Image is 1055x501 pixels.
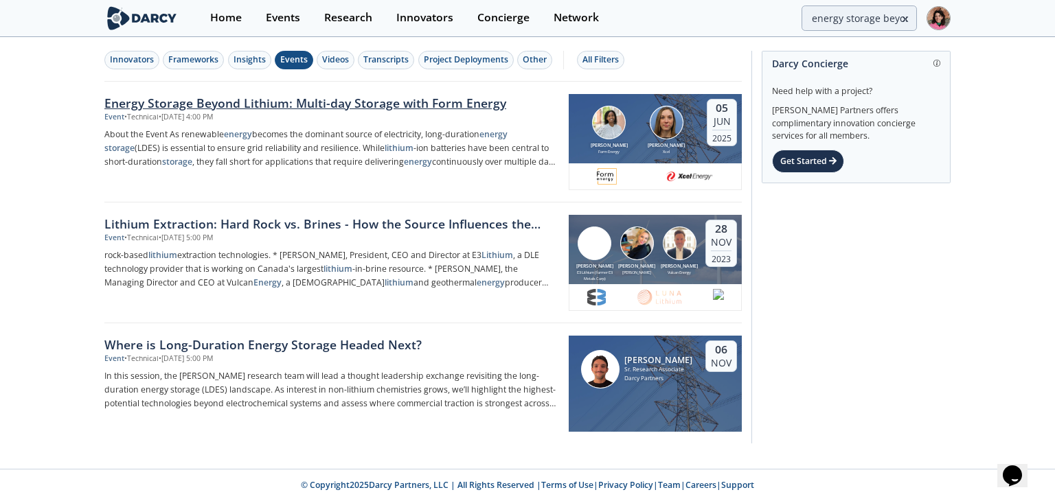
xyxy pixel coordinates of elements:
div: • Technical • [DATE] 5:00 PM [124,353,213,364]
div: Where is Long-Duration Energy Storage Headed Next? [104,336,559,353]
div: Events [280,54,308,66]
button: All Filters [577,51,624,69]
button: Project Deployments [418,51,514,69]
div: All Filters [582,54,619,66]
strong: storage [162,156,192,167]
button: Insights [228,51,271,69]
button: Videos [317,51,354,69]
p: About the Event As renewable becomes the dominant source of electricity, long-duration (LDES) is ... [104,128,559,169]
div: Nov [711,357,731,369]
div: Form Energy [588,149,631,154]
a: Support [721,479,754,491]
div: Innovators [396,12,453,23]
p: © Copyright 2025 Darcy Partners, LLC | All Rights Reserved | | | | | [19,479,1036,491]
img: Emily Hersh [620,226,654,260]
strong: lithium [148,249,177,261]
div: Darcy Concierge [772,51,940,75]
img: Cris Moreno [663,226,696,260]
div: Innovators [110,54,154,66]
iframe: chat widget [997,446,1041,487]
img: Lucy Metzroth [650,106,683,139]
strong: Energy [253,277,282,288]
div: 06 [711,343,731,357]
div: • Technical • [DATE] 5:00 PM [124,233,213,244]
strong: lithium [385,142,413,154]
div: [PERSON_NAME] [616,270,659,275]
div: • Technical • [DATE] 4:00 PM [124,112,213,123]
strong: lithium [385,277,413,288]
div: E3 Lithium (former E3 Metals Corp) [574,270,616,281]
strong: storage [104,142,135,154]
div: Transcripts [363,54,409,66]
div: Event [104,112,124,123]
img: ea5a7e8b-7f34-4a9a-85f4-eb3ec67fed0a [636,289,683,305]
div: 28 [711,222,731,236]
div: Videos [322,54,349,66]
img: ad7c7db8-19f7-4a2c-b9cb-eba1a01cde33 [596,168,617,185]
div: Sr. Research Associate [624,365,692,374]
div: 2025 [712,130,731,143]
div: [PERSON_NAME] [658,263,701,270]
img: Juan Corrado [581,350,620,388]
strong: energy [404,156,432,167]
button: Frameworks [163,51,224,69]
img: logo-wide.svg [104,6,179,30]
div: Nov [711,236,731,248]
img: Chris Doornbos [578,226,611,260]
div: Network [554,12,599,23]
div: Project Deployments [424,54,508,66]
button: Transcripts [358,51,414,69]
strong: lithium [324,263,352,275]
img: fd4acb55-3ec4-45f1-bc1a-b47984990636 [713,289,724,305]
p: In this session, the [PERSON_NAME] research team will lead a thought leadership exchange revisiti... [104,369,559,410]
a: Careers [685,479,716,491]
div: 2023 [711,250,731,264]
img: information.svg [933,60,941,67]
div: Other [523,54,547,66]
a: Terms of Use [541,479,593,491]
div: Need help with a project? [772,75,940,97]
div: Vulcan Energy [658,270,701,275]
p: rock-based extraction technologies. * [PERSON_NAME], President, CEO and Director at E3 , a DLE te... [104,248,559,290]
a: Lithium Extraction: Hard Rock vs. Brines - How the Source Influences the Extraction Event •Techni... [104,202,742,323]
div: Research [324,12,372,23]
div: Insights [234,54,266,66]
div: Events [266,12,300,23]
div: [PERSON_NAME] [624,356,692,365]
div: Xcel [645,149,688,154]
strong: energy [479,128,508,140]
div: Concierge [477,12,530,23]
button: Other [517,51,552,69]
a: Team [658,479,681,491]
button: Innovators [104,51,159,69]
div: [PERSON_NAME] [588,142,631,150]
button: Events [275,51,313,69]
div: Frameworks [168,54,218,66]
div: Jun [712,115,731,128]
a: Where is Long-Duration Energy Storage Headed Next? Event •Technical•[DATE] 5:00 PM In this sessio... [104,323,742,443]
strong: Lithium [481,249,513,261]
div: 05 [712,102,731,115]
div: Lithium Extraction: Hard Rock vs. Brines - How the Source Influences the Extraction [104,215,559,233]
div: [PERSON_NAME] [574,263,616,270]
div: Get Started [772,150,844,173]
strong: energy [477,277,505,288]
div: Event [104,233,124,244]
div: [PERSON_NAME] [645,142,688,150]
strong: energy [224,128,252,140]
div: [PERSON_NAME] [616,263,659,270]
div: Home [210,12,242,23]
img: 1613761030129-XCEL%20ENERGY.png [666,168,714,185]
div: [PERSON_NAME] Partners offers complimentary innovation concierge services for all members. [772,97,940,143]
a: Privacy Policy [598,479,653,491]
input: Advanced Search [802,5,917,31]
div: Event [104,353,124,364]
img: Profile [927,6,951,30]
img: Lily Mwalenga [592,106,626,139]
div: Energy Storage Beyond Lithium: Multi-day Storage with Form Energy [104,94,559,112]
img: 8c5ff8fd-fb5b-44eb-86a5-5d62dda6054e [587,289,606,305]
div: Darcy Partners [624,374,692,383]
a: Energy Storage Beyond Lithium: Multi-day Storage with Form Energy Event •Technical•[DATE] 4:00 PM... [104,82,742,202]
